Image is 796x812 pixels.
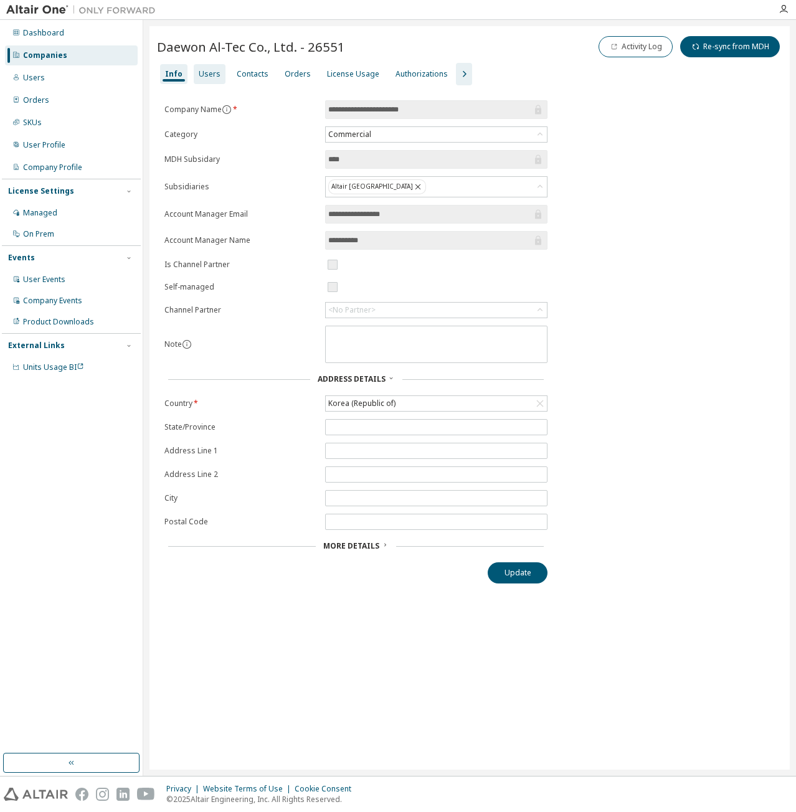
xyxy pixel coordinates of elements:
div: Company Profile [23,163,82,172]
span: Units Usage BI [23,362,84,372]
div: On Prem [23,229,54,239]
div: SKUs [23,118,42,128]
label: Account Manager Name [164,235,318,245]
div: Product Downloads [23,317,94,327]
label: Category [164,130,318,139]
img: altair_logo.svg [4,788,68,801]
img: instagram.svg [96,788,109,801]
div: User Profile [23,140,65,150]
div: Korea (Republic of) [326,397,397,410]
div: <No Partner> [328,305,376,315]
div: Orders [285,69,311,79]
label: Channel Partner [164,305,318,315]
button: Update [488,562,547,583]
button: Activity Log [599,36,673,57]
label: Note [164,339,182,349]
div: Contacts [237,69,268,79]
label: Is Channel Partner [164,260,318,270]
label: Address Line 2 [164,470,318,479]
div: Orders [23,95,49,105]
div: Company Events [23,296,82,306]
div: Users [23,73,45,83]
div: Authorizations [396,69,448,79]
img: linkedin.svg [116,788,130,801]
div: License Settings [8,186,74,196]
img: Altair One [6,4,162,16]
label: Company Name [164,105,318,115]
div: License Usage [327,69,379,79]
div: Companies [23,50,67,60]
div: Dashboard [23,28,64,38]
label: Address Line 1 [164,446,318,456]
img: facebook.svg [75,788,88,801]
div: Users [199,69,220,79]
span: More Details [323,541,379,551]
button: Re-sync from MDH [680,36,780,57]
label: Subsidiaries [164,182,318,192]
div: External Links [8,341,65,351]
div: Commercial [326,127,547,142]
div: <No Partner> [326,303,547,318]
label: Account Manager Email [164,209,318,219]
div: Altair [GEOGRAPHIC_DATA] [326,177,547,197]
div: Cookie Consent [295,784,359,794]
label: MDH Subsidary [164,154,318,164]
button: information [182,339,192,349]
div: Website Terms of Use [203,784,295,794]
div: Korea (Republic of) [326,396,547,411]
label: Self-managed [164,282,318,292]
button: information [222,105,232,115]
label: City [164,493,318,503]
div: Altair [GEOGRAPHIC_DATA] [328,179,426,194]
img: youtube.svg [137,788,155,801]
span: Daewon Al-Tec Co., Ltd. - 26551 [157,38,345,55]
div: Privacy [166,784,203,794]
label: Postal Code [164,517,318,527]
div: Info [165,69,182,79]
p: © 2025 Altair Engineering, Inc. All Rights Reserved. [166,794,359,805]
label: State/Province [164,422,318,432]
label: Country [164,399,318,408]
div: User Events [23,275,65,285]
span: Address Details [318,374,386,384]
div: Events [8,253,35,263]
div: Commercial [326,128,373,141]
div: Managed [23,208,57,218]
